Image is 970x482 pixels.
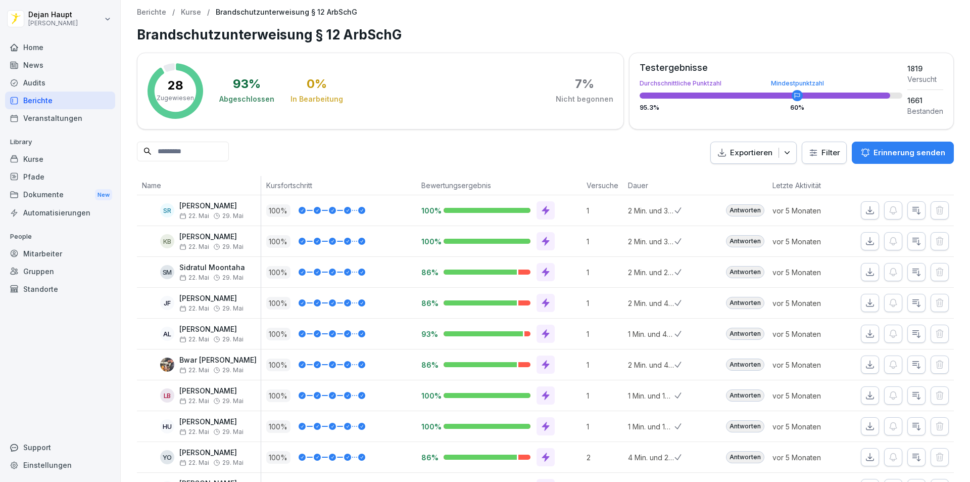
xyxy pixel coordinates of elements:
[587,236,623,247] p: 1
[179,356,257,365] p: Bwar [PERSON_NAME]
[160,265,174,279] div: SM
[772,205,845,216] p: vor 5 Monaten
[266,389,290,402] p: 100 %
[772,360,845,370] p: vor 5 Monaten
[266,180,411,191] p: Kursfortschritt
[421,180,576,191] p: Bewertungsergebnis
[421,206,435,215] p: 100%
[628,452,674,463] p: 4 Min. und 27 Sek.
[222,398,244,405] span: 29. Mai
[266,297,290,310] p: 100 %
[771,80,824,86] div: Mindestpunktzahl
[179,387,244,396] p: [PERSON_NAME]
[179,243,209,250] span: 22. Mai
[137,8,166,17] p: Berichte
[179,336,209,343] span: 22. Mai
[587,180,618,191] p: Versuche
[5,109,115,127] div: Veranstaltungen
[772,390,845,401] p: vor 5 Monaten
[5,74,115,92] a: Audits
[179,398,209,405] span: 22. Mai
[179,305,209,312] span: 22. Mai
[207,8,210,17] p: /
[640,105,902,111] div: 95.3 %
[421,329,435,339] p: 93%
[5,280,115,298] a: Standorte
[726,266,764,278] div: Antworten
[222,459,244,466] span: 29. Mai
[790,105,804,111] div: 60 %
[5,134,115,150] p: Library
[587,267,623,278] p: 1
[266,359,290,371] p: 100 %
[421,268,435,277] p: 86%
[907,63,943,74] div: 1819
[587,329,623,339] p: 1
[290,94,343,104] div: In Bearbeitung
[772,267,845,278] p: vor 5 Monaten
[28,20,78,27] p: [PERSON_NAME]
[266,420,290,433] p: 100 %
[628,390,674,401] p: 1 Min. und 10 Sek.
[266,235,290,248] p: 100 %
[157,94,194,103] p: Zugewiesen
[266,451,290,464] p: 100 %
[5,92,115,109] a: Berichte
[5,439,115,456] div: Support
[179,274,209,281] span: 22. Mai
[179,202,244,210] p: [PERSON_NAME]
[160,327,174,341] div: AL
[772,298,845,309] p: vor 5 Monaten
[907,95,943,106] div: 1661
[628,267,674,278] p: 2 Min. und 29 Sek.
[5,262,115,280] a: Gruppen
[5,150,115,168] a: Kurse
[5,229,115,245] p: People
[160,234,174,248] div: KB
[421,391,435,401] p: 100%
[5,56,115,74] div: News
[772,421,845,432] p: vor 5 Monaten
[726,297,764,309] div: Antworten
[710,142,797,164] button: Exportieren
[5,456,115,474] a: Einstellungen
[5,168,115,186] div: Pfade
[28,11,78,19] p: Dejan Haupt
[222,428,244,435] span: 29. Mai
[726,204,764,216] div: Antworten
[640,63,902,72] div: Testergebnisse
[772,180,840,191] p: Letzte Aktivität
[5,186,115,204] a: DokumenteNew
[587,390,623,401] p: 1
[222,274,244,281] span: 29. Mai
[222,367,244,374] span: 29. Mai
[179,264,245,272] p: Sidratul Moontaha
[179,325,244,334] p: [PERSON_NAME]
[216,8,357,17] p: Brandschutzunterweisung § 12 ArbSchG
[587,421,623,432] p: 1
[808,148,840,158] div: Filter
[628,205,674,216] p: 2 Min. und 3 Sek.
[802,142,846,164] button: Filter
[5,245,115,262] a: Mitarbeiter
[266,328,290,340] p: 100 %
[575,78,594,90] div: 7 %
[137,25,954,45] h1: Brandschutzunterweisung § 12 ArbSchG
[421,298,435,308] p: 86%
[726,359,764,371] div: Antworten
[222,305,244,312] span: 29. Mai
[421,422,435,431] p: 100%
[907,74,943,84] div: Versucht
[160,296,174,310] div: JF
[726,389,764,402] div: Antworten
[726,235,764,247] div: Antworten
[307,78,327,90] div: 0 %
[421,453,435,462] p: 86%
[628,236,674,247] p: 2 Min. und 31 Sek.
